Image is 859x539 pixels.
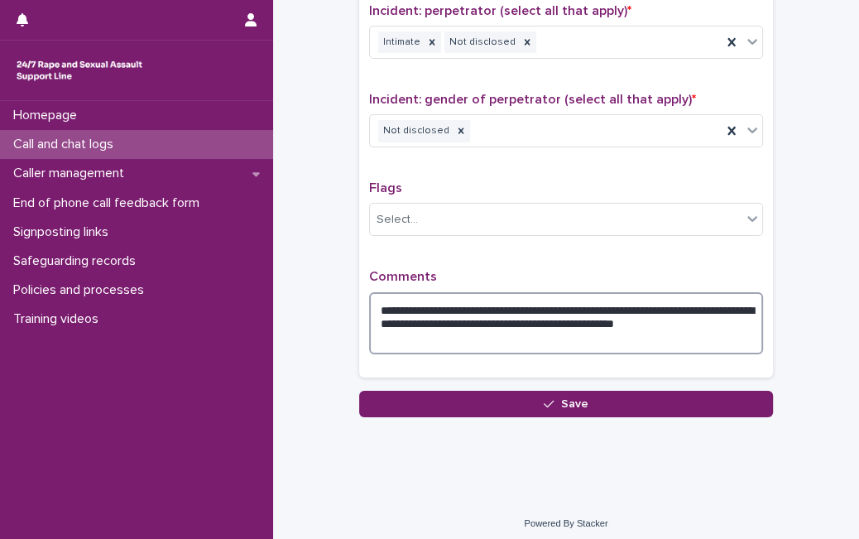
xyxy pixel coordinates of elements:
[7,311,112,327] p: Training videos
[369,181,402,195] span: Flags
[524,518,607,528] a: Powered By Stacker
[369,4,631,17] span: Incident: perpetrator (select all that apply)
[7,108,90,123] p: Homepage
[378,31,423,54] div: Intimate
[359,391,773,417] button: Save
[7,166,137,181] p: Caller management
[7,282,157,298] p: Policies and processes
[378,120,452,142] div: Not disclosed
[7,224,122,240] p: Signposting links
[369,270,437,283] span: Comments
[561,398,588,410] span: Save
[369,93,696,106] span: Incident: gender of perpetrator (select all that apply)
[13,54,146,87] img: rhQMoQhaT3yELyF149Cw
[7,253,149,269] p: Safeguarding records
[444,31,518,54] div: Not disclosed
[7,195,213,211] p: End of phone call feedback form
[7,137,127,152] p: Call and chat logs
[377,211,418,229] div: Select...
